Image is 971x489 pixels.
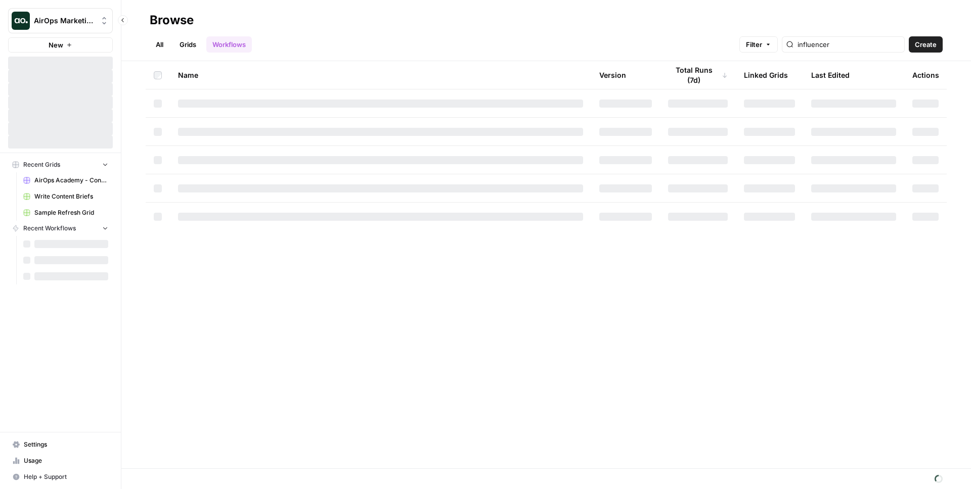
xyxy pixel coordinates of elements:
[8,453,113,469] a: Usage
[599,61,626,89] div: Version
[150,12,194,28] div: Browse
[739,36,778,53] button: Filter
[19,172,113,188] a: AirOps Academy - Content Generation
[23,160,60,169] span: Recent Grids
[24,456,108,465] span: Usage
[915,39,937,50] span: Create
[34,16,95,26] span: AirOps Marketing
[19,188,113,205] a: Write Content Briefs
[34,208,108,217] span: Sample Refresh Grid
[798,39,900,50] input: Search
[8,221,113,236] button: Recent Workflows
[744,61,788,89] div: Linked Grids
[34,176,108,185] span: AirOps Academy - Content Generation
[909,36,943,53] button: Create
[19,205,113,221] a: Sample Refresh Grid
[150,36,169,53] a: All
[24,440,108,449] span: Settings
[8,8,113,33] button: Workspace: AirOps Marketing
[668,61,728,89] div: Total Runs (7d)
[8,37,113,53] button: New
[49,40,63,50] span: New
[23,224,76,233] span: Recent Workflows
[173,36,202,53] a: Grids
[746,39,762,50] span: Filter
[8,157,113,172] button: Recent Grids
[34,192,108,201] span: Write Content Briefs
[811,61,850,89] div: Last Edited
[206,36,252,53] a: Workflows
[178,61,583,89] div: Name
[8,469,113,485] button: Help + Support
[24,472,108,481] span: Help + Support
[12,12,30,30] img: AirOps Marketing Logo
[912,61,939,89] div: Actions
[8,436,113,453] a: Settings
